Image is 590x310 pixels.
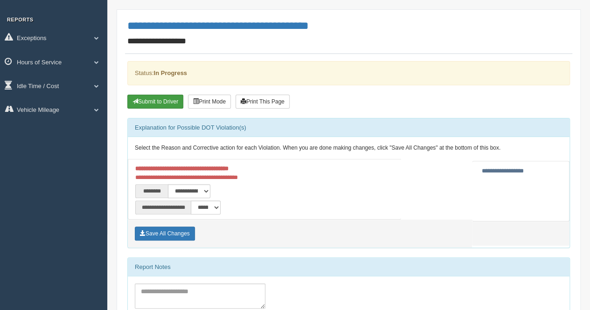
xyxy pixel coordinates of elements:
button: Print Mode [188,95,231,109]
div: Select the Reason and Corrective action for each Violation. When you are done making changes, cli... [128,137,569,159]
strong: In Progress [153,69,187,76]
div: Explanation for Possible DOT Violation(s) [128,118,569,137]
button: Print This Page [236,95,290,109]
button: Submit To Driver [127,95,183,109]
div: Status: [127,61,570,85]
button: Save [135,227,195,241]
div: Report Notes [128,258,569,276]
